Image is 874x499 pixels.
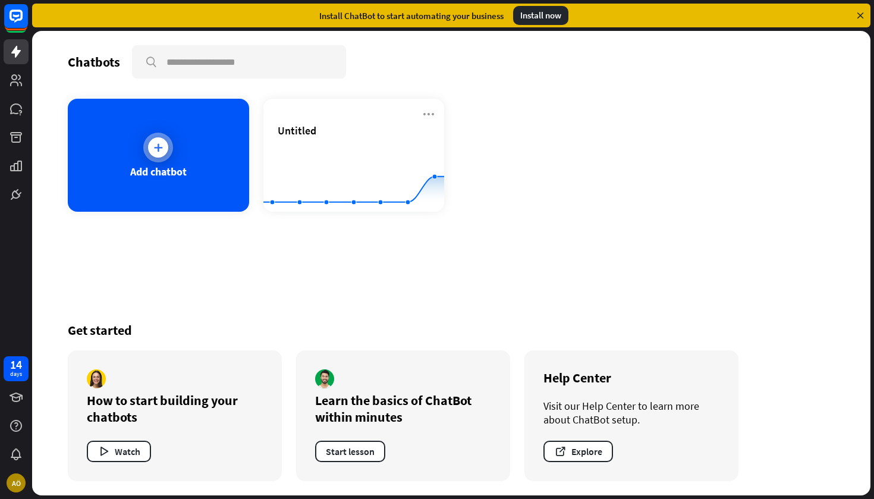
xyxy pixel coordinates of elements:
div: Chatbots [68,54,120,70]
div: Help Center [543,369,719,386]
div: Install now [513,6,568,25]
button: Explore [543,441,613,462]
a: 14 days [4,356,29,381]
img: author [315,369,334,388]
button: Open LiveChat chat widget [10,5,45,40]
div: How to start building your chatbots [87,392,263,425]
div: Visit our Help Center to learn more about ChatBot setup. [543,399,719,426]
div: 14 [10,359,22,370]
div: days [10,370,22,378]
button: Watch [87,441,151,462]
img: author [87,369,106,388]
button: Start lesson [315,441,385,462]
div: Learn the basics of ChatBot within minutes [315,392,491,425]
div: Get started [68,322,835,338]
div: AÖ [7,473,26,492]
span: Untitled [278,124,316,137]
div: Install ChatBot to start automating your business [319,10,504,21]
div: Add chatbot [130,165,187,178]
